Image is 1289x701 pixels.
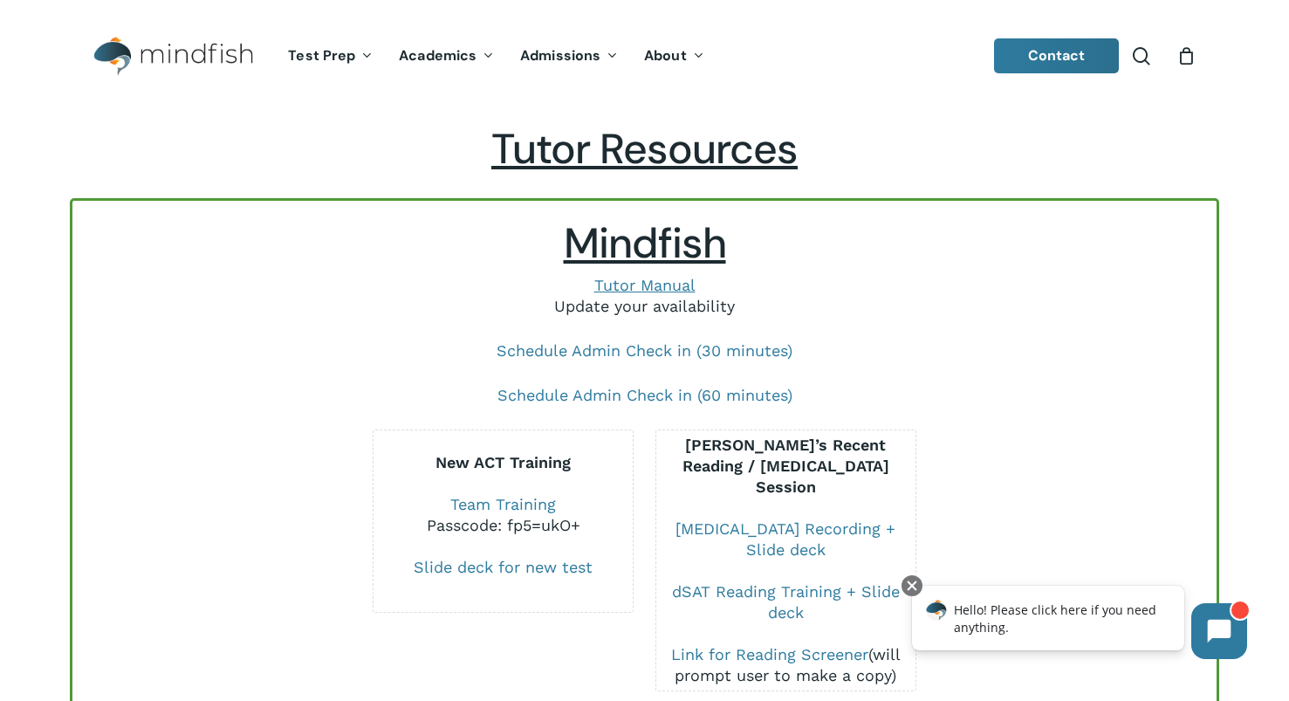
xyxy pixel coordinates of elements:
span: Test Prep [288,46,355,65]
div: Passcode: fp5=ukO+ [374,515,632,536]
span: Admissions [520,46,600,65]
span: Contact [1028,46,1086,65]
span: Mindfish [564,216,726,271]
a: About [631,49,717,64]
a: Admissions [507,49,631,64]
a: Contact [994,38,1120,73]
a: Team Training [450,495,556,513]
span: Tutor Resources [491,121,798,176]
a: Link for Reading Screener [671,645,868,663]
a: Schedule Admin Check in (60 minutes) [497,386,792,404]
span: About [644,46,687,65]
iframe: Chatbot [894,572,1265,677]
header: Main Menu [70,24,1219,89]
a: Schedule Admin Check in (30 minutes) [497,341,792,360]
span: Academics [399,46,477,65]
a: Tutor Manual [594,276,696,294]
a: Cart [1176,46,1196,65]
a: Academics [386,49,507,64]
b: New ACT Training [435,453,571,471]
a: [MEDICAL_DATA] Recording + Slide deck [675,519,895,559]
a: dSAT Reading Training + Slide deck [672,582,900,622]
a: Slide deck for new test [414,558,593,576]
b: [PERSON_NAME]’s Recent Reading / [MEDICAL_DATA] Session [682,436,889,496]
nav: Main Menu [275,24,716,89]
a: Update your availability [554,297,735,315]
a: Test Prep [275,49,386,64]
div: (will prompt user to make a copy) [656,644,915,686]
